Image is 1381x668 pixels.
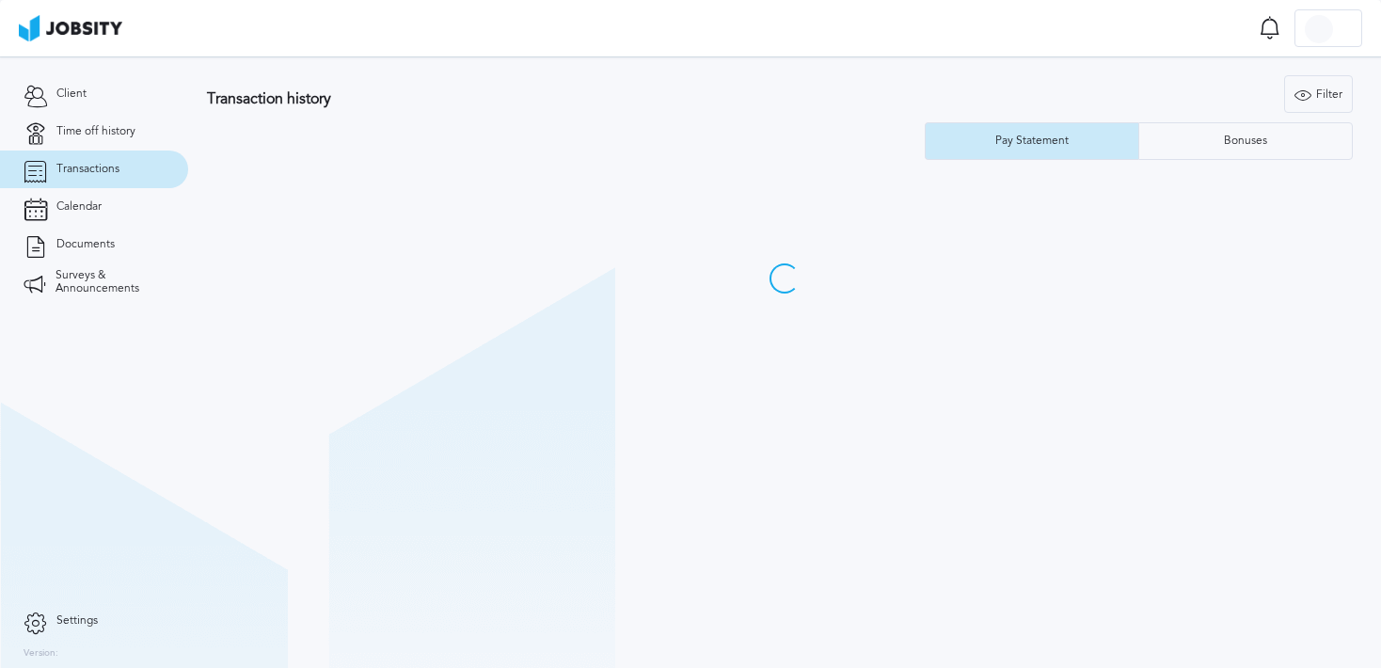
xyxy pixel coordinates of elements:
div: Filter [1285,76,1352,114]
img: ab4bad089aa723f57921c736e9817d99.png [19,15,122,41]
span: Calendar [56,200,102,214]
button: Filter [1284,75,1353,113]
span: Documents [56,238,115,251]
span: Surveys & Announcements [56,269,165,295]
div: Pay Statement [986,135,1078,148]
h3: Transaction history [207,90,833,107]
button: Pay Statement [925,122,1139,160]
span: Time off history [56,125,135,138]
div: Bonuses [1214,135,1277,148]
span: Settings [56,614,98,628]
span: Transactions [56,163,119,176]
button: Bonuses [1138,122,1353,160]
label: Version: [24,648,58,660]
span: Client [56,87,87,101]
